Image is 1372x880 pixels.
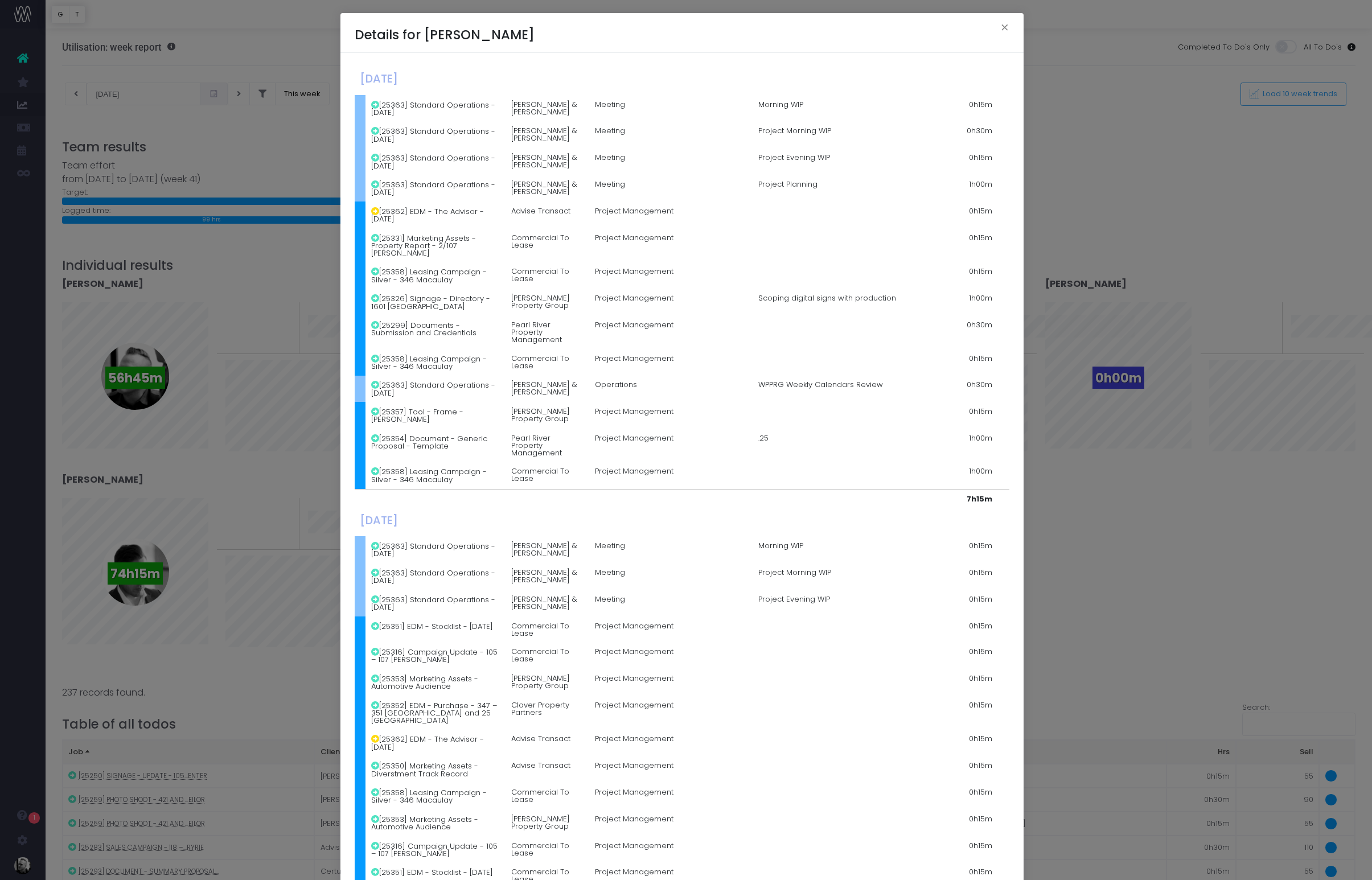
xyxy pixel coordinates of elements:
[506,536,589,563] td: [PERSON_NAME] & [PERSON_NAME]
[595,180,625,188] span: Meeting
[365,149,506,175] td: [25363] Standard Operations - [DATE]
[595,648,673,655] span: Project Management
[506,696,589,730] td: Clover Property Partners
[365,202,506,228] td: [25362] EDM - The Advisor - [DATE]
[506,175,589,202] td: [PERSON_NAME] & [PERSON_NAME]
[950,809,998,836] td: 0h15m
[950,429,998,462] td: 1h00m
[950,756,998,783] td: 0h15m
[506,262,589,289] td: Commercial To Lease
[950,536,998,563] td: 0h15m
[506,202,589,228] td: Advise Transact
[365,696,506,730] td: [25352] EDM - Purchase - 347 – 351 [GEOGRAPHIC_DATA] and 25 [GEOGRAPHIC_DATA]
[506,730,589,756] td: Advise Transact
[950,402,998,429] td: 0h15m
[595,788,673,796] span: Project Management
[365,376,506,402] td: [25363] Standard Operations - [DATE]
[950,616,998,643] td: 0h15m
[753,536,950,563] td: Morning WIP
[365,563,506,590] td: [25363] Standard Operations - [DATE]
[950,563,998,590] td: 0h15m
[595,868,673,875] span: Project Management
[365,122,506,149] td: [25363] Standard Operations - [DATE]
[950,95,998,122] td: 0h15m
[506,590,589,616] td: [PERSON_NAME] & [PERSON_NAME]
[365,669,506,696] td: [25353] Marketing Assets - Automotive Audience
[365,349,506,376] td: [25358] Leasing Campaign - Silver - 346 Macaulay
[365,462,506,490] td: [25358] Leasing Campaign - Silver - 346 Macaulay
[950,175,998,202] td: 1h00m
[506,149,589,175] td: [PERSON_NAME] & [PERSON_NAME]
[950,836,998,863] td: 0h15m
[595,569,625,576] span: Meeting
[365,783,506,809] td: [25358] Leasing Campaign - Silver - 346 Macaulay
[950,122,998,149] td: 0h30m
[950,315,998,349] td: 0h30m
[365,756,506,783] td: [25350] Marketing Assets - Diverstment Track Record
[595,207,673,215] span: Project Management
[506,429,589,462] td: Pearl River Property Management
[355,27,563,43] h3: Details for [PERSON_NAME]
[506,228,589,262] td: Commercial To Lease
[595,542,625,549] span: Meeting
[365,315,506,349] td: [25299] Documents - Submission and Credentials
[365,262,506,289] td: [25358] Leasing Campaign - Silver - 346 Macaulay
[595,321,673,328] span: Project Management
[365,289,506,316] td: [25326] Signage - Directory - 1601 [GEOGRAPHIC_DATA]
[506,462,589,490] td: Commercial To Lease
[753,289,950,316] td: Scoping digital signs with production
[506,402,589,429] td: [PERSON_NAME] Property Group
[506,289,589,316] td: [PERSON_NAME] Property Group
[950,376,998,402] td: 0h30m
[365,402,506,429] td: [25357] Tool - Frame - [PERSON_NAME]
[506,669,589,696] td: [PERSON_NAME] Property Group
[950,590,998,616] td: 0h15m
[595,622,673,630] span: Project Management
[950,228,998,262] td: 0h15m
[967,494,992,504] strong: 7h15m
[950,642,998,669] td: 0h15m
[950,696,998,730] td: 0h15m
[506,616,589,643] td: Commercial To Lease
[595,815,673,823] span: Project Management
[595,434,673,442] span: Project Management
[365,228,506,262] td: [25331] Marketing Assets - Property Report - 2/107 [PERSON_NAME]
[506,376,589,402] td: [PERSON_NAME] & [PERSON_NAME]
[595,268,673,275] span: Project Management
[365,175,506,202] td: [25363] Standard Operations - [DATE]
[595,595,625,603] span: Meeting
[506,809,589,836] td: [PERSON_NAME] Property Group
[506,836,589,863] td: Commercial To Lease
[365,616,506,643] td: [25351] EDM - Stocklist - [DATE]
[365,836,506,863] td: [25316] Campaign Update - 105 – 107 [PERSON_NAME]
[950,262,998,289] td: 0h15m
[950,730,998,756] td: 0h15m
[506,563,589,590] td: [PERSON_NAME] & [PERSON_NAME]
[595,154,625,161] span: Meeting
[506,315,589,349] td: Pearl River Property Management
[993,20,1017,38] button: Close
[595,381,637,388] span: Operations
[506,642,589,669] td: Commercial To Lease
[595,467,673,475] span: Project Management
[365,642,506,669] td: [25316] Campaign Update - 105 – 107 [PERSON_NAME]
[506,756,589,783] td: Advise Transact
[506,122,589,149] td: [PERSON_NAME] & [PERSON_NAME]
[365,809,506,836] td: [25353] Marketing Assets - Automotive Audience
[753,122,950,149] td: Project Morning WIP
[950,149,998,175] td: 0h15m
[595,675,673,682] span: Project Management
[365,590,506,616] td: [25363] Standard Operations - [DATE]
[595,101,625,108] span: Meeting
[595,762,673,769] span: Project Management
[506,783,589,809] td: Commercial To Lease
[950,462,998,490] td: 1h00m
[753,590,950,616] td: Project Evening WIP
[753,175,950,202] td: Project Planning
[595,701,673,709] span: Project Management
[950,349,998,376] td: 0h15m
[950,202,998,228] td: 0h15m
[506,95,589,122] td: [PERSON_NAME] & [PERSON_NAME]
[753,95,950,122] td: Morning WIP
[950,289,998,316] td: 1h00m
